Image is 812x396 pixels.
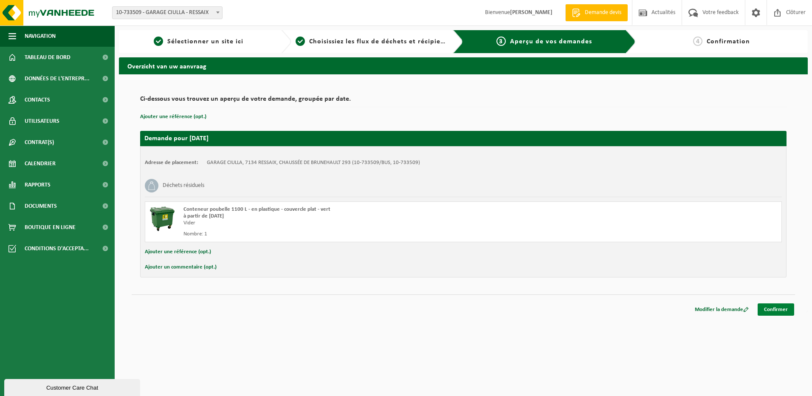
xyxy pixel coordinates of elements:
a: Confirmer [758,303,794,316]
h2: Ci-dessous vous trouvez un aperçu de votre demande, groupée par date. [140,96,787,107]
span: Contacts [25,89,50,110]
button: Ajouter un commentaire (opt.) [145,262,217,273]
strong: [PERSON_NAME] [510,9,553,16]
strong: Demande pour [DATE] [144,135,209,142]
span: 2 [296,37,305,46]
span: Navigation [25,25,56,47]
a: Modifier la demande [688,303,755,316]
span: Boutique en ligne [25,217,76,238]
span: Confirmation [707,38,750,45]
a: Demande devis [565,4,628,21]
span: Utilisateurs [25,110,59,132]
iframe: chat widget [4,377,142,396]
span: 4 [693,37,702,46]
span: 10-733509 - GARAGE CIULLA - RESSAIX [113,7,222,19]
span: Aperçu de vos demandes [510,38,592,45]
div: Vider [183,220,497,226]
span: Documents [25,195,57,217]
span: Choisissiez les flux de déchets et récipients [309,38,451,45]
span: Rapports [25,174,51,195]
span: Données de l'entrepr... [25,68,90,89]
a: 1Sélectionner un site ici [123,37,274,47]
td: GARAGE CIULLA, 7134 RESSAIX, CHAUSSÉE DE BRUNEHAULT 293 (10-733509/BUS, 10-733509) [207,159,420,166]
span: Demande devis [583,8,623,17]
span: 10-733509 - GARAGE CIULLA - RESSAIX [112,6,223,19]
strong: Adresse de placement: [145,160,198,165]
span: Calendrier [25,153,56,174]
span: 1 [154,37,163,46]
span: 3 [496,37,506,46]
button: Ajouter une référence (opt.) [140,111,206,122]
strong: à partir de [DATE] [183,213,224,219]
img: WB-1100-HPE-GN-01.png [149,206,175,232]
span: Conditions d'accepta... [25,238,89,259]
h2: Overzicht van uw aanvraag [119,57,808,74]
a: 2Choisissiez les flux de déchets et récipients [296,37,447,47]
span: Tableau de bord [25,47,70,68]
div: Nombre: 1 [183,231,497,238]
button: Ajouter une référence (opt.) [145,246,211,257]
h3: Déchets résiduels [163,179,204,192]
span: Contrat(s) [25,132,54,153]
span: Conteneur poubelle 1100 L - en plastique - couvercle plat - vert [183,206,330,212]
span: Sélectionner un site ici [167,38,243,45]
